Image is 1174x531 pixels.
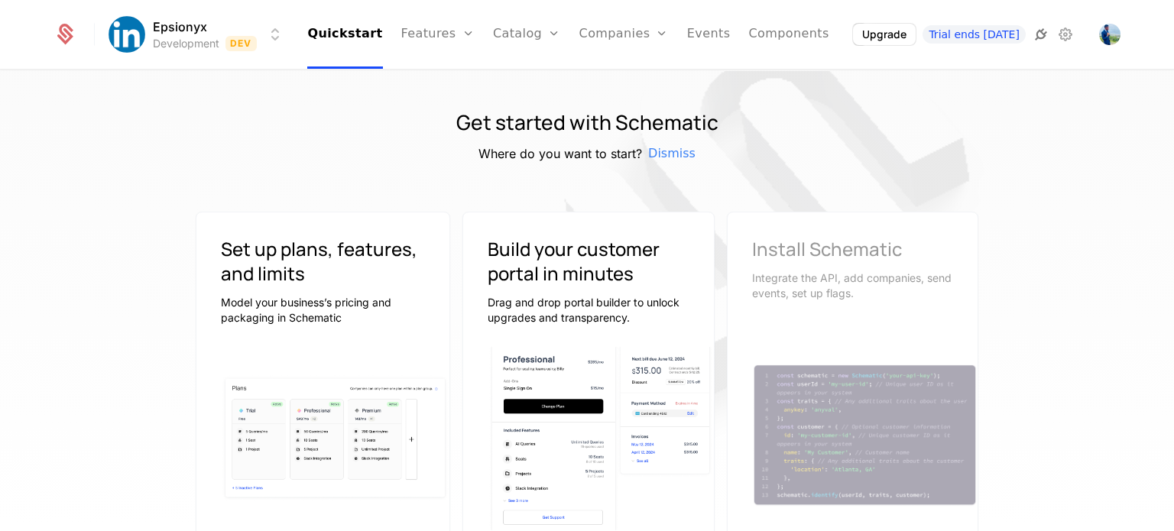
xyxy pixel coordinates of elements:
[221,295,425,325] p: Model your business’s pricing and packaging in Schematic
[221,237,425,286] h3: Set up plans, features, and limits
[752,270,954,301] p: Integrate the API, add companies, send events, set up flags.
[648,144,696,163] span: Dismiss
[488,237,689,286] h3: Build your customer portal in minutes
[1032,25,1050,44] a: Integrations
[1099,24,1120,45] img: TSHEGOFATSO MOGOTLANE
[153,18,207,36] span: Epsionyx
[1056,25,1075,44] a: Settings
[488,295,689,325] p: Drag and drop portal builder to unlock upgrades and transparency.
[221,374,449,502] img: Plan cards
[478,144,642,163] h5: Where do you want to start?
[752,364,978,507] img: Schematic integration code
[1099,24,1120,45] button: Open user button
[225,36,257,51] span: Dev
[853,24,916,45] button: Upgrade
[109,16,145,53] img: Epsionyx
[153,36,219,51] div: Development
[923,25,1026,44] a: Trial ends [DATE]
[456,108,718,138] h1: Get started with Schematic
[752,237,954,261] h3: Install Schematic
[113,18,284,51] button: Select environment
